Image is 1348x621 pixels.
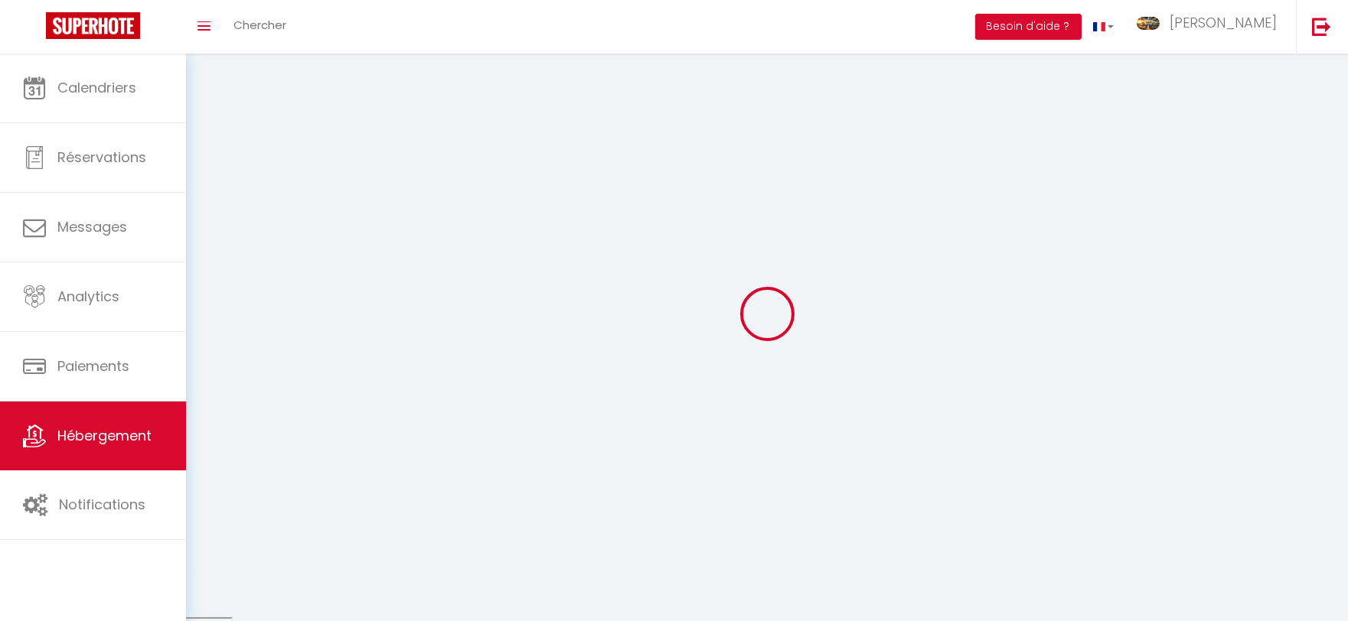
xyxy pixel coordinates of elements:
span: [PERSON_NAME] [1170,13,1277,32]
span: Réservations [57,148,146,167]
span: Chercher [233,17,286,33]
img: Super Booking [46,12,140,39]
span: Paiements [57,356,129,376]
img: logout [1312,17,1331,36]
button: Ouvrir le widget de chat LiveChat [12,6,58,52]
button: Besoin d'aide ? [975,14,1082,40]
img: ... [1137,17,1160,30]
span: Analytics [57,287,119,306]
span: Calendriers [57,78,136,97]
span: Messages [57,217,127,236]
span: Notifications [59,495,145,514]
span: Hébergement [57,426,152,445]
